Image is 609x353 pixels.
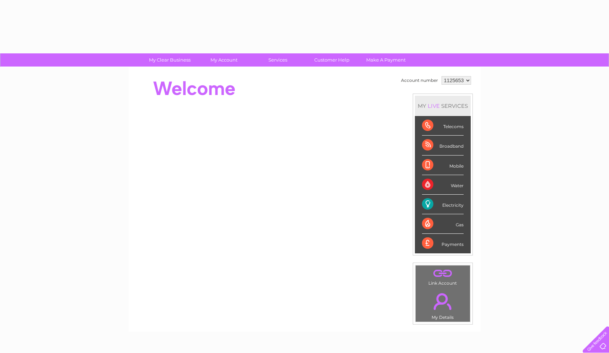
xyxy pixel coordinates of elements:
[422,234,464,253] div: Payments
[249,53,307,67] a: Services
[417,289,468,314] a: .
[194,53,253,67] a: My Account
[417,267,468,280] a: .
[357,53,415,67] a: Make A Payment
[303,53,361,67] a: Customer Help
[422,136,464,155] div: Broadband
[399,74,440,86] td: Account number
[426,102,441,109] div: LIVE
[415,265,470,288] td: Link Account
[422,195,464,214] div: Electricity
[415,287,470,322] td: My Details
[422,156,464,175] div: Mobile
[422,175,464,195] div: Water
[422,214,464,234] div: Gas
[422,116,464,136] div: Telecoms
[140,53,199,67] a: My Clear Business
[415,96,471,116] div: MY SERVICES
